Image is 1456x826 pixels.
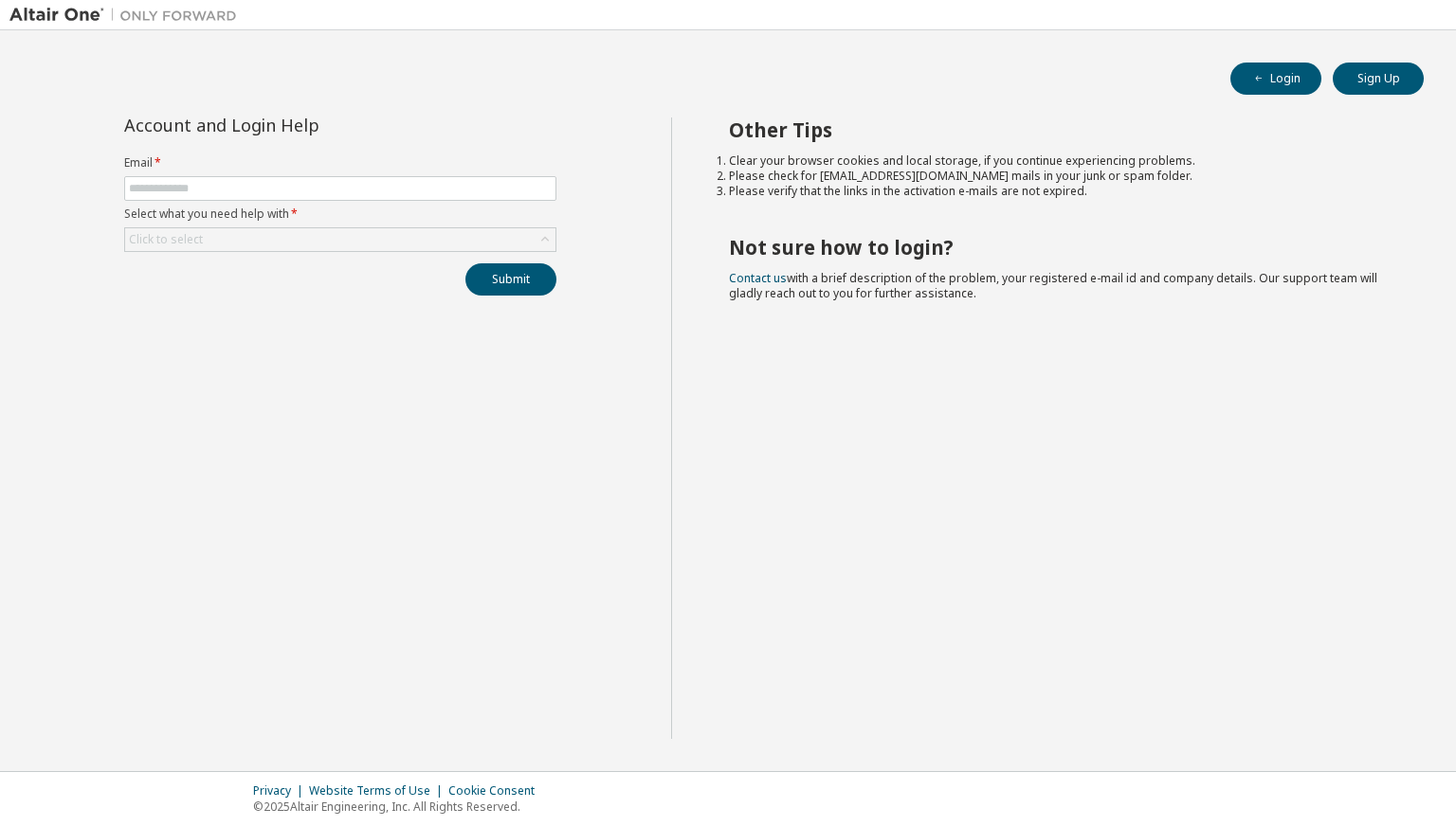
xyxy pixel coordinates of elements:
[1333,63,1424,95] button: Sign Up
[729,117,1391,142] h2: Other Tips
[9,6,246,25] img: Altair One
[309,783,448,799] div: Website Terms of Use
[253,799,546,815] p: © 2025 Altair Engineering, Inc. All Rights Reserved.
[729,270,1377,301] span: with a brief description of the problem, your registered e-mail id and company details. Our suppo...
[124,155,556,171] label: Email
[465,263,556,296] button: Submit
[253,783,309,799] div: Privacy
[124,206,556,222] label: Select what you need help with
[448,783,546,799] div: Cookie Consent
[729,184,1391,199] li: Please verify that the links in the activation e-mails are not expired.
[1230,63,1321,95] button: Login
[125,228,555,251] div: Click to select
[729,270,787,286] a: Contact us
[129,232,203,247] div: Click to select
[729,153,1391,169] li: Clear your browser cookies and local storage, if you continue experiencing problems.
[124,117,470,133] div: Account and Login Help
[729,235,1391,260] h2: Not sure how to login?
[729,169,1391,184] li: Please check for [EMAIL_ADDRESS][DOMAIN_NAME] mails in your junk or spam folder.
